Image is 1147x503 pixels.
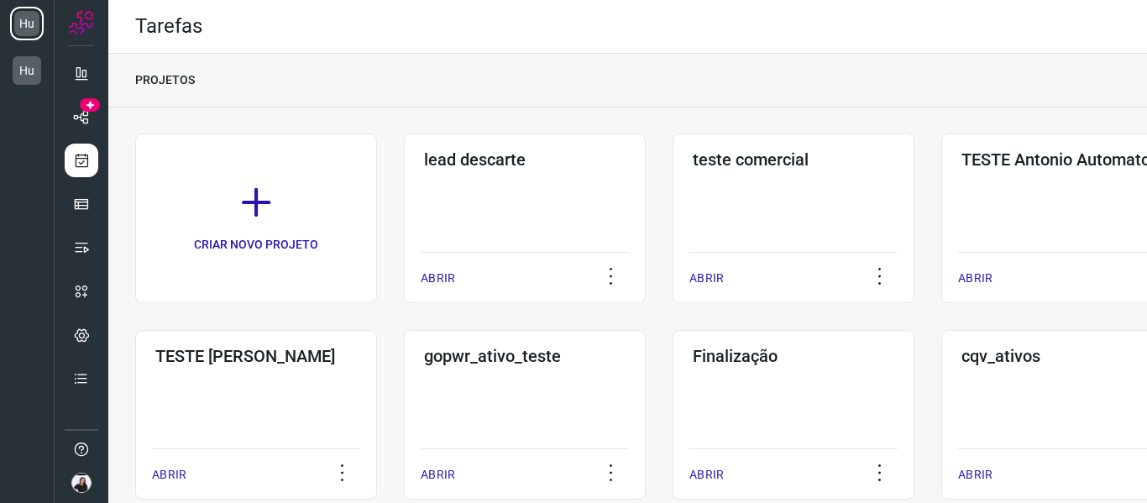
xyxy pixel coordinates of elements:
[135,71,195,89] p: PROJETOS
[155,346,357,366] h3: TESTE [PERSON_NAME]
[71,473,92,493] img: 662d8b14c1de322ee1c7fc7bf9a9ccae.jpeg
[421,466,455,484] p: ABRIR
[689,466,724,484] p: ABRIR
[152,466,186,484] p: ABRIR
[958,270,992,287] p: ABRIR
[693,346,894,366] h3: Finalização
[10,7,44,40] li: Hu
[10,54,44,87] li: Hu
[135,14,202,39] h2: Tarefas
[424,346,626,366] h3: gopwr_ativo_teste
[194,236,318,254] p: CRIAR NOVO PROJETO
[421,270,455,287] p: ABRIR
[693,149,894,170] h3: teste comercial
[958,466,992,484] p: ABRIR
[424,149,626,170] h3: lead descarte
[69,10,94,35] img: Logo
[689,270,724,287] p: ABRIR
